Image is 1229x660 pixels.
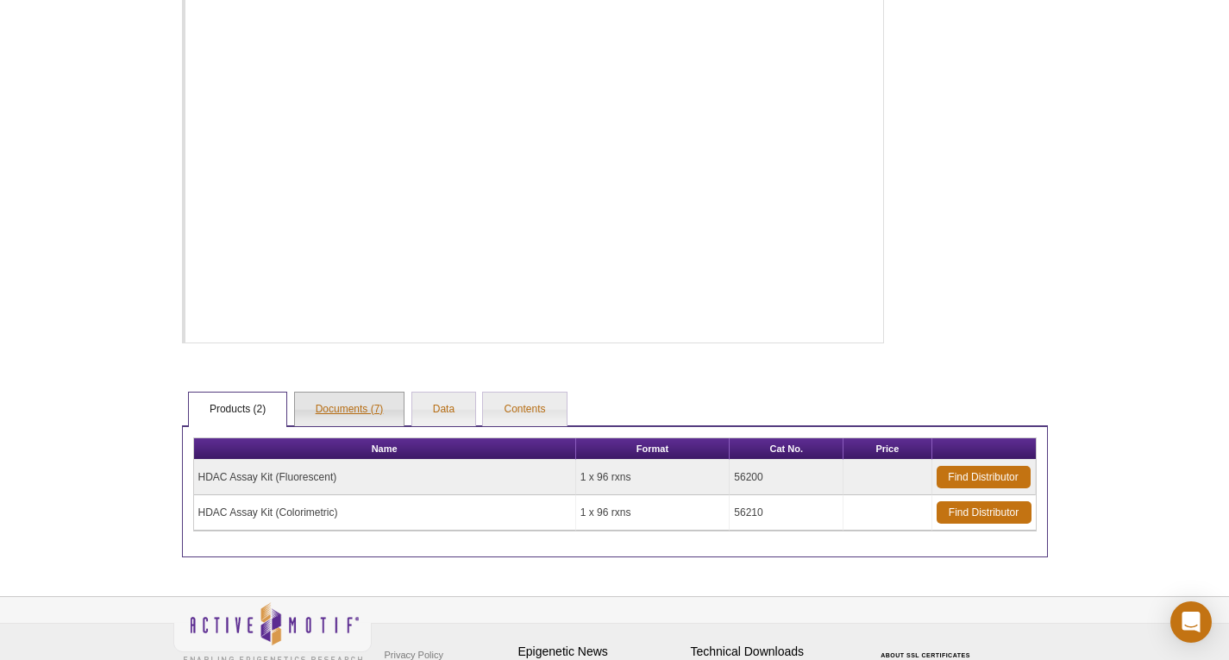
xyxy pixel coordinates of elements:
[518,644,682,659] h4: Epigenetic News
[881,652,970,658] a: ABOUT SSL CERTIFICATES
[576,438,731,460] th: Format
[730,495,843,531] td: 56210
[194,495,576,531] td: HDAC Assay Kit (Colorimetric)
[194,460,576,495] td: HDAC Assay Kit (Fluorescent)
[730,438,843,460] th: Cat No.
[1170,601,1212,643] div: Open Intercom Messenger
[843,438,931,460] th: Price
[295,393,404,427] a: Documents (7)
[937,466,1031,488] a: Find Distributor
[483,393,566,427] a: Contents
[412,393,475,427] a: Data
[576,495,731,531] td: 1 x 96 rxns
[937,501,1031,524] a: Find Distributor
[691,644,855,659] h4: Technical Downloads
[576,460,731,495] td: 1 x 96 rxns
[189,393,286,427] a: Products (2)
[194,438,576,460] th: Name
[730,460,843,495] td: 56200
